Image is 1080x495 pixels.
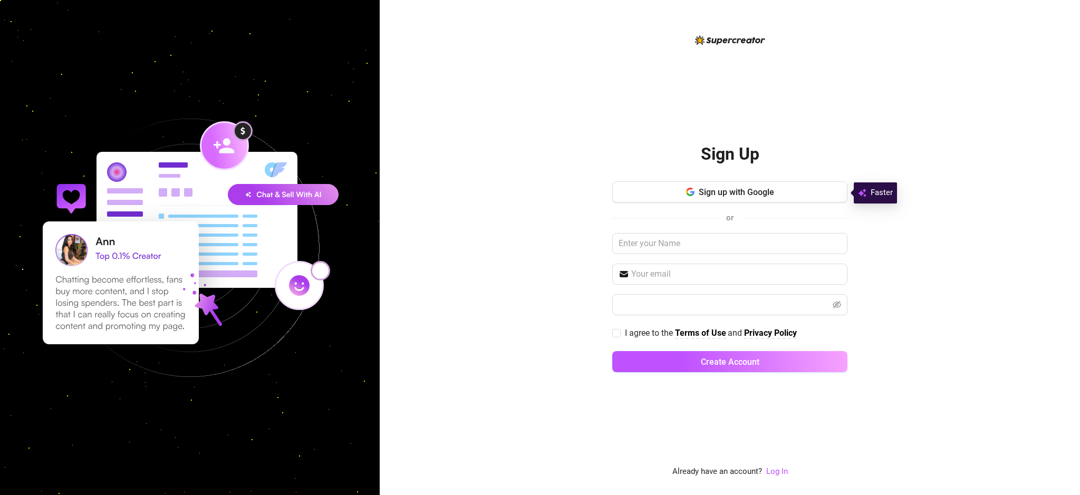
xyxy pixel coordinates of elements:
[744,328,797,339] a: Privacy Policy
[612,181,847,202] button: Sign up with Google
[675,328,726,338] strong: Terms of Use
[701,357,759,367] span: Create Account
[858,187,866,199] img: svg%3e
[631,268,841,280] input: Your email
[833,300,841,309] span: eye-invisible
[726,213,734,222] span: or
[675,328,726,339] a: Terms of Use
[728,328,744,338] span: and
[625,328,675,338] span: I agree to the
[612,233,847,254] input: Enter your Name
[766,465,788,478] a: Log In
[7,65,372,430] img: signup-background-D0MIrEPF.svg
[744,328,797,338] strong: Privacy Policy
[612,351,847,372] button: Create Account
[766,467,788,476] a: Log In
[672,465,762,478] span: Already have an account?
[871,187,893,199] span: Faster
[695,35,765,45] img: logo-BBDzfeDw.svg
[701,143,759,165] h2: Sign Up
[699,187,774,197] span: Sign up with Google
